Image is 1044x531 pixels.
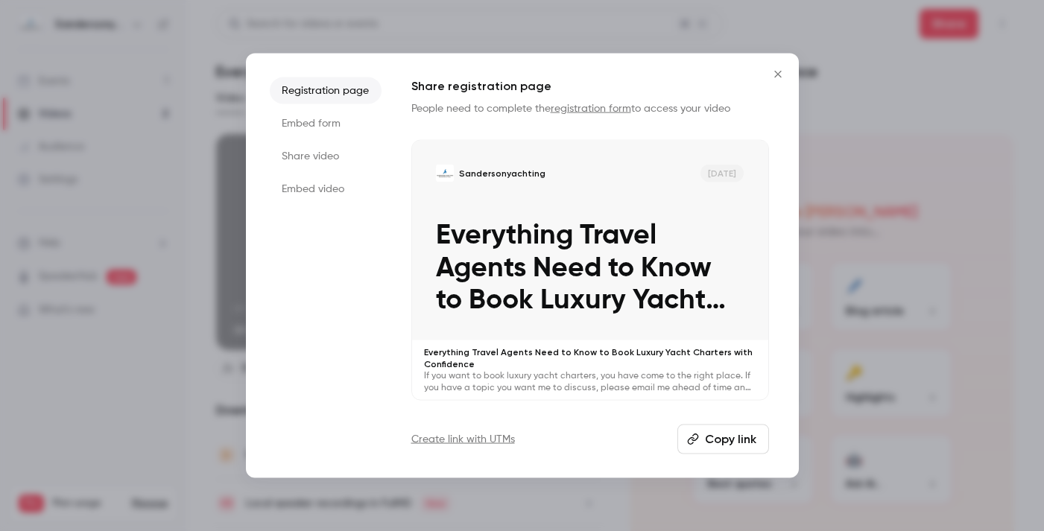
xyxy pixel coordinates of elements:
[411,432,515,447] a: Create link with UTMs
[424,346,756,370] p: Everything Travel Agents Need to Know to Book Luxury Yacht Charters with Confidence
[270,77,382,104] li: Registration page
[700,164,744,182] span: [DATE]
[424,370,756,394] p: If you want to book luxury yacht charters, you have come to the right place. If you have a topic ...
[270,175,382,202] li: Embed video
[551,103,631,113] a: registration form
[270,109,382,136] li: Embed form
[270,142,382,169] li: Share video
[436,164,454,182] img: Everything Travel Agents Need to Know to Book Luxury Yacht Charters with Confidence
[677,425,769,454] button: Copy link
[411,101,769,115] p: People need to complete the to access your video
[436,220,744,317] p: Everything Travel Agents Need to Know to Book Luxury Yacht Charters with Confidence
[459,167,545,179] p: Sandersonyachting
[763,59,793,89] button: Close
[411,77,769,95] h1: Share registration page
[411,139,769,401] a: Everything Travel Agents Need to Know to Book Luxury Yacht Charters with ConfidenceSandersonyacht...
